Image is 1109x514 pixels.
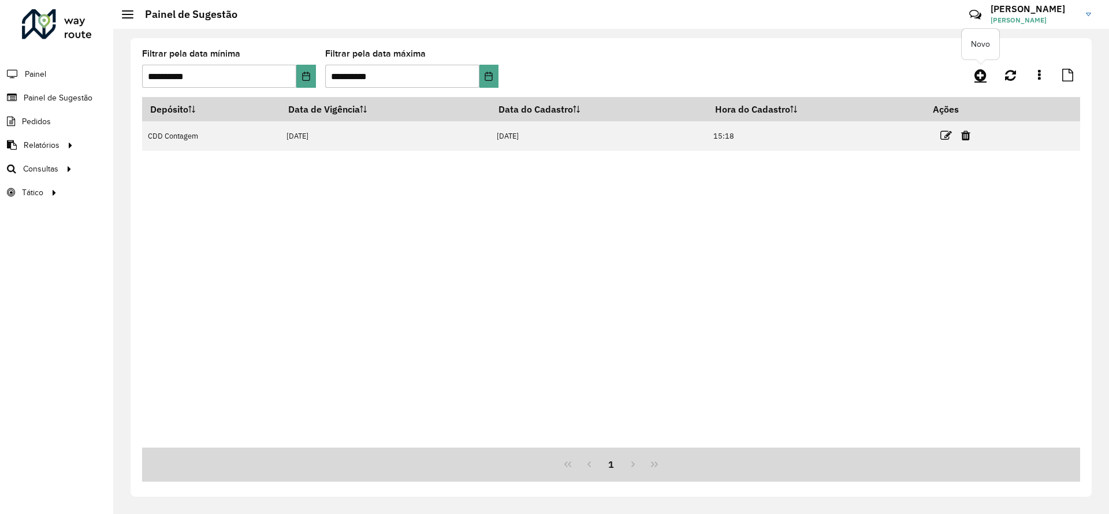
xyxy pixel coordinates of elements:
h3: [PERSON_NAME] [991,3,1077,14]
a: Excluir [961,128,970,143]
div: Novo [962,29,999,59]
span: Painel [25,68,46,80]
th: Data de Vigência [280,97,490,121]
a: Contato Rápido [963,2,988,27]
td: [DATE] [490,121,707,151]
h2: Painel de Sugestão [133,8,237,21]
td: 15:18 [707,121,925,151]
span: Tático [22,187,43,199]
span: Painel de Sugestão [24,92,92,104]
th: Ações [925,97,995,121]
td: CDD Contagem [142,121,280,151]
label: Filtrar pela data mínima [142,47,240,61]
a: Editar [940,128,952,143]
button: Choose Date [479,65,498,88]
td: [DATE] [280,121,490,151]
label: Filtrar pela data máxima [325,47,426,61]
button: 1 [600,453,622,475]
span: [PERSON_NAME] [991,15,1077,25]
span: Consultas [23,163,58,175]
span: Relatórios [24,139,59,151]
button: Choose Date [296,65,315,88]
span: Pedidos [22,116,51,128]
th: Depósito [142,97,280,121]
th: Data do Cadastro [490,97,707,121]
th: Hora do Cadastro [707,97,925,121]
